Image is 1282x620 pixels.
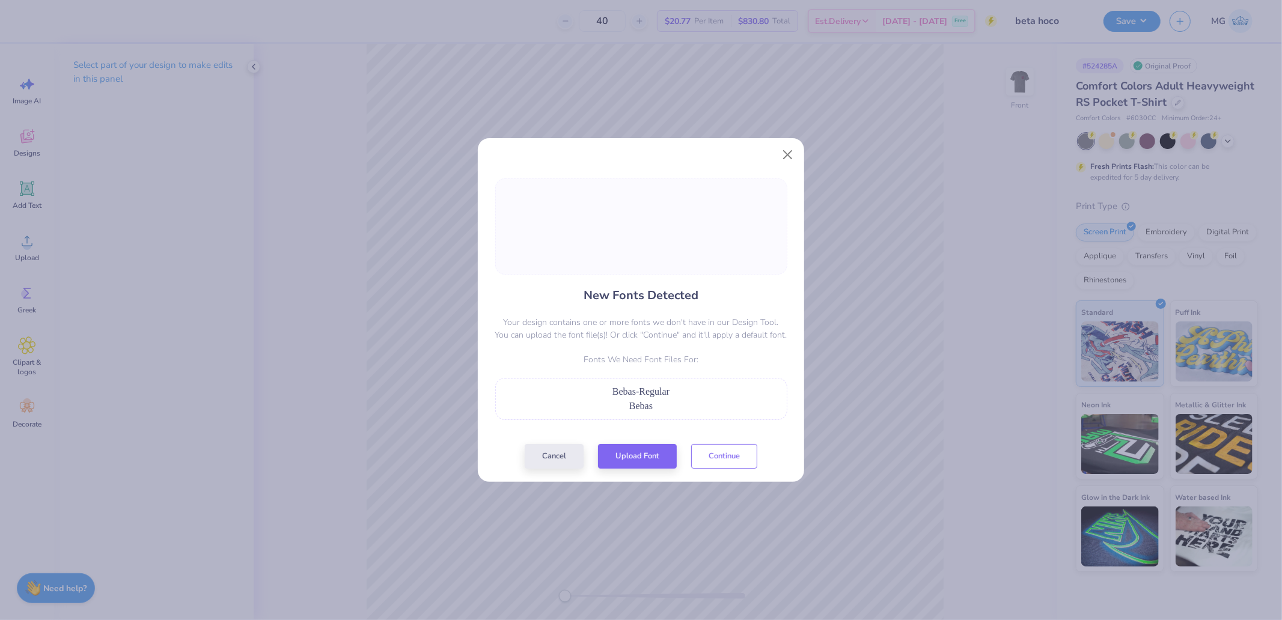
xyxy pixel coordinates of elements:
button: Cancel [525,444,584,469]
h4: New Fonts Detected [584,287,698,304]
p: Fonts We Need Font Files For: [495,353,787,366]
button: Continue [691,444,757,469]
span: Bebas [629,401,653,411]
button: Upload Font [598,444,677,469]
p: Your design contains one or more fonts we don't have in our Design Tool. You can upload the font ... [495,316,787,341]
button: Close [777,143,799,166]
span: Bebas-Regular [612,386,670,397]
